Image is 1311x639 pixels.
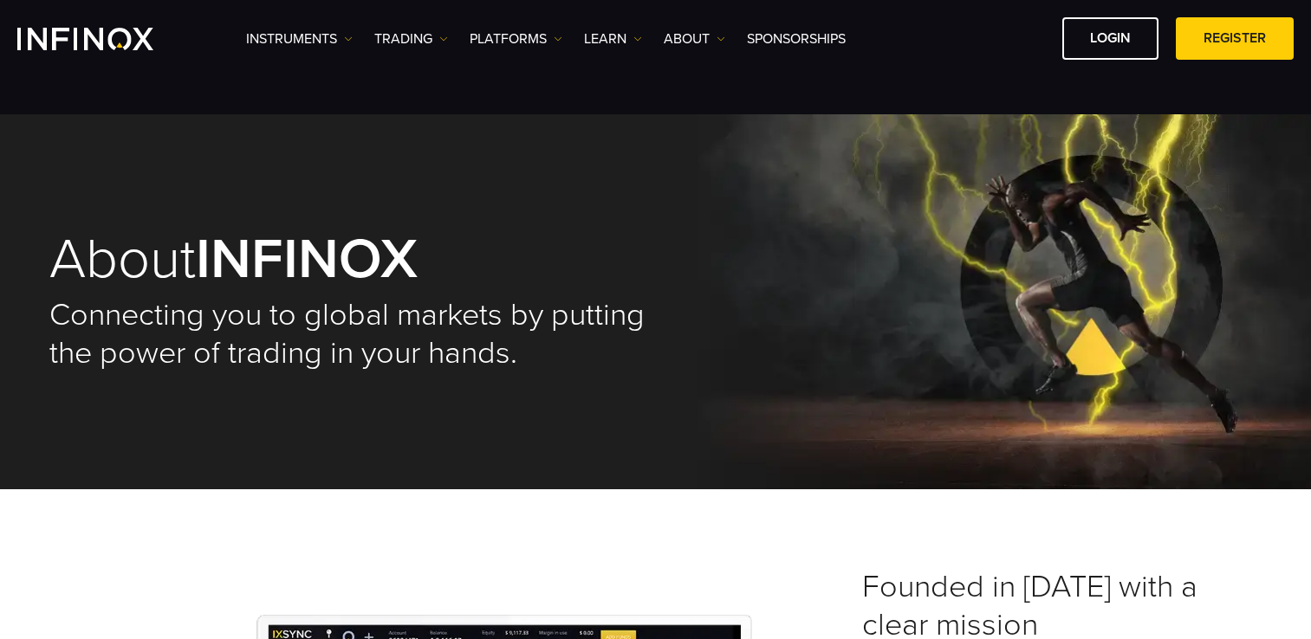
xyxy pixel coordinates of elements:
a: REGISTER [1176,17,1294,60]
h2: Connecting you to global markets by putting the power of trading in your hands. [49,296,656,372]
h1: About [49,231,656,287]
a: ABOUT [664,29,725,49]
a: PLATFORMS [470,29,562,49]
a: INFINOX Logo [17,28,194,50]
a: SPONSORSHIPS [747,29,846,49]
a: Learn [584,29,642,49]
strong: INFINOX [196,225,418,294]
a: Instruments [246,29,353,49]
a: LOGIN [1062,17,1158,60]
a: TRADING [374,29,448,49]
